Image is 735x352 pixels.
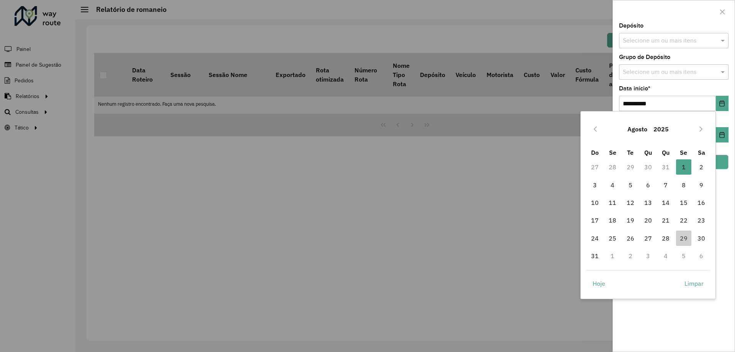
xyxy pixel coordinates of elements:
[619,52,670,62] label: Grupo de Depósito
[650,120,672,138] button: Choose Year
[676,195,691,210] span: 15
[639,194,657,211] td: 13
[658,213,673,228] span: 21
[621,229,639,247] td: 26
[657,176,675,194] td: 7
[658,231,673,246] span: 28
[587,177,603,193] span: 3
[587,231,603,246] span: 24
[658,195,673,210] span: 14
[623,213,638,228] span: 19
[639,229,657,247] td: 27
[605,213,620,228] span: 18
[698,149,705,156] span: Sa
[586,247,604,265] td: 31
[662,149,670,156] span: Qu
[621,247,639,265] td: 2
[589,123,601,135] button: Previous Month
[676,231,691,246] span: 29
[624,120,650,138] button: Choose Month
[644,149,652,156] span: Qu
[657,247,675,265] td: 4
[587,195,603,210] span: 10
[604,211,621,229] td: 18
[639,176,657,194] td: 6
[609,149,616,156] span: Se
[658,177,673,193] span: 7
[640,231,656,246] span: 27
[623,195,638,210] span: 12
[680,149,687,156] span: Se
[605,231,620,246] span: 25
[675,229,693,247] td: 29
[619,21,644,30] label: Depósito
[621,194,639,211] td: 12
[604,194,621,211] td: 11
[587,248,603,264] span: 31
[640,177,656,193] span: 6
[675,211,693,229] td: 22
[621,211,639,229] td: 19
[694,195,709,210] span: 16
[586,176,604,194] td: 3
[693,247,710,265] td: 6
[657,211,675,229] td: 21
[675,176,693,194] td: 8
[623,231,638,246] span: 26
[678,276,710,291] button: Limpar
[693,176,710,194] td: 9
[676,159,691,175] span: 1
[586,229,604,247] td: 24
[684,279,704,288] span: Limpar
[621,176,639,194] td: 5
[693,158,710,176] td: 2
[627,149,634,156] span: Te
[694,231,709,246] span: 30
[640,213,656,228] span: 20
[640,195,656,210] span: 13
[716,127,728,142] button: Choose Date
[604,229,621,247] td: 25
[604,158,621,176] td: 28
[693,211,710,229] td: 23
[587,213,603,228] span: 17
[675,247,693,265] td: 5
[604,176,621,194] td: 4
[639,211,657,229] td: 20
[586,276,612,291] button: Hoje
[621,158,639,176] td: 29
[604,247,621,265] td: 1
[716,96,728,111] button: Choose Date
[605,177,620,193] span: 4
[586,211,604,229] td: 17
[591,149,599,156] span: Do
[675,194,693,211] td: 15
[694,159,709,175] span: 2
[657,158,675,176] td: 31
[586,158,604,176] td: 27
[623,177,638,193] span: 5
[675,158,693,176] td: 1
[694,213,709,228] span: 23
[593,279,605,288] span: Hoje
[693,194,710,211] td: 16
[693,229,710,247] td: 30
[580,111,716,299] div: Choose Date
[657,194,675,211] td: 14
[695,123,707,135] button: Next Month
[694,177,709,193] span: 9
[586,194,604,211] td: 10
[657,229,675,247] td: 28
[676,213,691,228] span: 22
[605,195,620,210] span: 11
[639,158,657,176] td: 30
[676,177,691,193] span: 8
[619,84,650,93] label: Data início
[639,247,657,265] td: 3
